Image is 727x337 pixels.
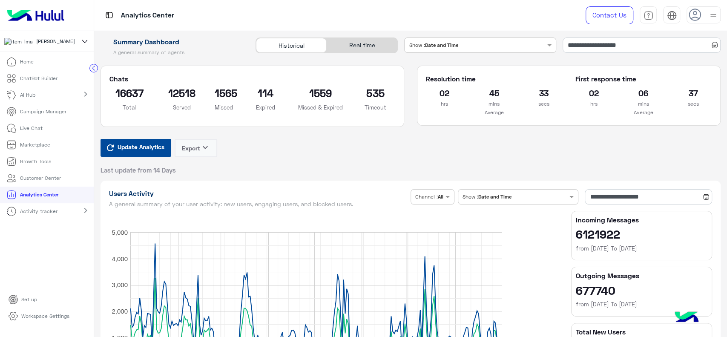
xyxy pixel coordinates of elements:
h2: 12518 [162,86,201,100]
p: Workspace Settings [21,312,69,320]
p: Analytics Center [20,191,58,199]
p: AI Hub [20,91,35,99]
div: Real time [327,38,397,53]
p: Average [426,108,563,117]
p: Growth Tools [20,158,51,165]
h5: Incoming Messages [576,216,708,224]
img: hulul-logo.png [672,303,701,333]
h5: Total New Users [576,328,708,336]
img: 322208621163248 [4,38,33,46]
span: Last update from 14 Days [101,166,176,174]
h2: 1565 [215,86,233,100]
text: 5,000 [112,228,128,236]
p: Set up [21,296,37,303]
div: Historical [256,38,327,53]
h5: First response time [575,75,712,83]
b: All [438,193,443,200]
text: 4,000 [112,255,128,262]
h6: from [DATE] To [DATE] [576,244,708,253]
a: Set up [2,291,44,308]
a: Contact Us [586,6,633,24]
h5: A general summary of your user activity: new users, engaging users, and blocked users. [109,201,408,207]
img: tab [667,11,677,20]
p: ChatBot Builder [20,75,57,82]
img: profile [708,10,718,21]
h5: Chats [109,75,395,83]
h5: Resolution time [426,75,563,83]
p: Total [109,103,149,112]
h5: Outgoing Messages [576,271,708,280]
p: hrs [426,100,463,108]
h1: Summary Dashboard [101,37,246,46]
h2: 06 [625,86,662,100]
p: Expired [246,103,285,112]
p: Served [162,103,201,112]
h6: from [DATE] To [DATE] [576,300,708,308]
h2: 33 [526,86,563,100]
p: mins [625,100,662,108]
p: Home [20,58,34,66]
a: Workspace Settings [2,308,76,325]
p: Marketplace [20,141,50,149]
p: Average [575,108,712,117]
p: secs [675,100,712,108]
i: keyboard_arrow_down [200,142,210,153]
p: Timeout [356,103,395,112]
text: 3,000 [112,281,128,288]
h2: 02 [426,86,463,100]
p: Customer Center [20,174,61,182]
b: Date and Time [478,193,511,200]
p: Campaign Manager [20,108,66,115]
p: Missed & Expired [298,103,343,112]
span: [PERSON_NAME] [36,37,75,45]
h5: A general summary of agents [101,49,246,56]
span: Update Analytics [115,141,167,153]
p: mins [476,100,513,108]
img: tab [104,10,115,20]
p: Missed [215,103,233,112]
a: tab [640,6,657,24]
p: Analytics Center [121,10,174,21]
h2: 114 [246,86,285,100]
p: Live Chat [20,124,43,132]
p: hrs [575,100,612,108]
mat-icon: chevron_right [80,205,91,216]
h2: 677740 [576,283,708,297]
h2: 45 [476,86,513,100]
p: secs [526,100,563,108]
h2: 02 [575,86,612,100]
b: Date and Time [425,42,458,48]
h2: 535 [356,86,395,100]
text: 2,000 [112,308,128,315]
h2: 37 [675,86,712,100]
h2: 16637 [109,86,149,100]
button: Update Analytics [101,139,171,157]
h2: 6121922 [576,227,708,241]
h2: 1559 [298,86,343,100]
h1: Users Activity [109,189,408,198]
img: Logo [3,6,68,24]
img: tab [644,11,653,20]
p: Activity tracker [20,207,57,215]
button: Exportkeyboard_arrow_down [175,139,217,157]
mat-icon: chevron_right [80,89,91,99]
